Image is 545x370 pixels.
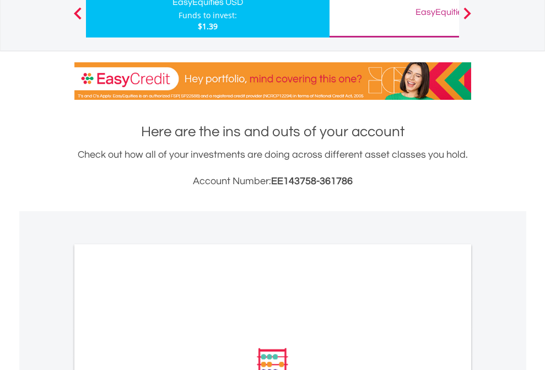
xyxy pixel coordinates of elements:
[456,13,478,24] button: Next
[74,122,471,142] h1: Here are the ins and outs of your account
[74,174,471,189] h3: Account Number:
[179,10,237,21] div: Funds to invest:
[67,13,89,24] button: Previous
[271,176,353,186] span: EE143758-361786
[74,62,471,100] img: EasyCredit Promotion Banner
[74,147,471,189] div: Check out how all of your investments are doing across different asset classes you hold.
[198,21,218,31] span: $1.39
